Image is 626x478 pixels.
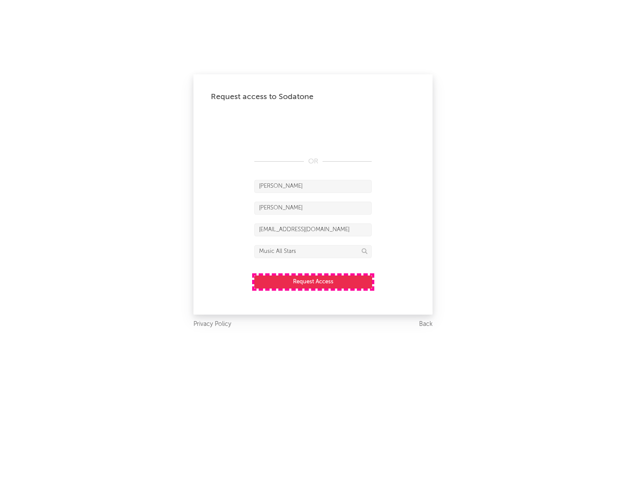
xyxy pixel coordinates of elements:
input: Last Name [254,202,372,215]
div: Request access to Sodatone [211,92,415,102]
a: Privacy Policy [193,319,231,330]
a: Back [419,319,433,330]
input: Email [254,223,372,236]
input: First Name [254,180,372,193]
div: OR [254,156,372,167]
input: Division [254,245,372,258]
button: Request Access [254,276,372,289]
